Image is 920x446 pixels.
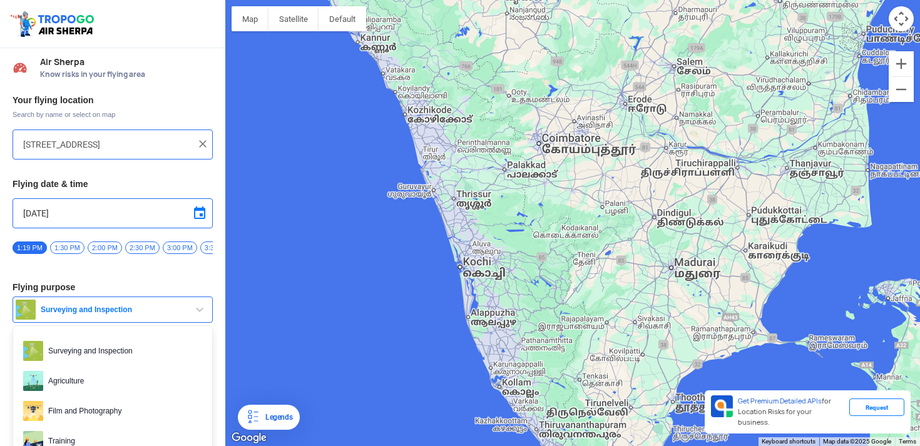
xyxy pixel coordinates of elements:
span: 1:19 PM [13,241,47,254]
span: 3:00 PM [163,241,197,254]
button: Show street map [232,6,268,31]
img: Google [228,430,270,446]
span: Film and Photography [43,401,202,421]
button: Map camera controls [889,6,914,31]
h3: Flying date & time [13,180,213,188]
img: survey.png [16,300,36,320]
img: film.png [23,401,43,421]
h3: Your flying location [13,96,213,104]
span: Map data ©2025 Google [823,438,891,445]
a: Terms [899,438,916,445]
span: Search by name or select on map [13,109,213,119]
button: Surveying and Inspection [13,296,213,323]
span: 3:30 PM [200,241,235,254]
img: Legends [245,410,260,425]
span: Surveying and Inspection [43,341,202,361]
a: Open this area in Google Maps (opens a new window) [228,430,270,446]
span: 2:00 PM [88,241,122,254]
span: 1:30 PM [50,241,84,254]
span: Agriculture [43,371,202,391]
span: Know risks in your flying area [40,69,213,79]
input: Search your flying location [23,137,193,152]
button: Zoom out [889,77,914,102]
span: 2:30 PM [125,241,160,254]
span: Get Premium Detailed APIs [738,397,822,405]
img: Risk Scores [13,60,28,75]
span: Surveying and Inspection [36,305,192,315]
div: for Location Risks for your business. [733,395,849,428]
div: Legends [260,410,292,425]
div: Request [849,398,904,416]
span: Air Sherpa [40,57,213,67]
h3: Flying purpose [13,283,213,291]
img: survey.png [23,341,43,361]
button: Show satellite imagery [268,6,319,31]
img: ic_close.png [197,138,209,150]
img: ic_tgdronemaps.svg [9,9,98,38]
img: Premium APIs [711,395,733,417]
img: agri.png [23,371,43,391]
input: Select Date [23,206,202,221]
button: Zoom in [889,51,914,76]
button: Keyboard shortcuts [762,437,815,446]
